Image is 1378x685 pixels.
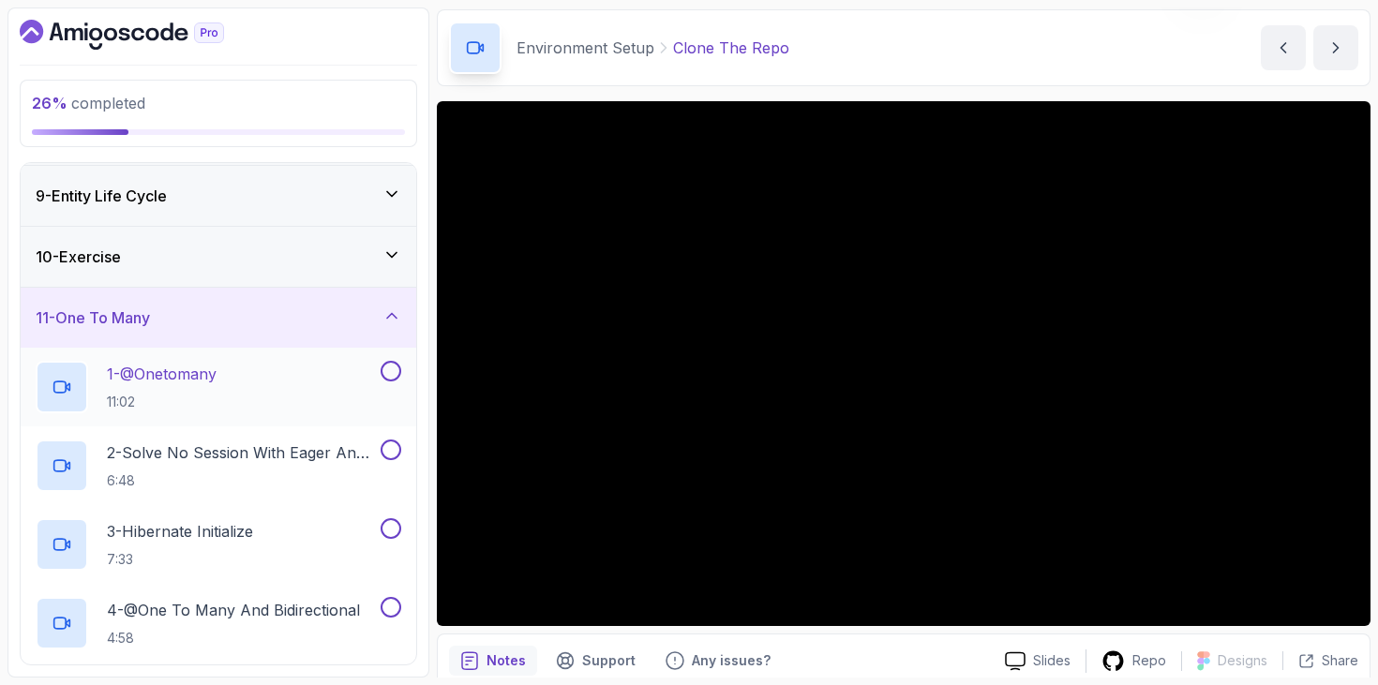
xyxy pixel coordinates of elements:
[107,520,253,543] p: 3 - Hibernate Initialize
[32,94,67,112] span: 26 %
[20,20,267,50] a: Dashboard
[692,651,771,670] p: Any issues?
[1282,651,1358,670] button: Share
[36,185,167,207] h3: 9 - Entity Life Cycle
[545,646,647,676] button: Support button
[36,439,401,492] button: 2-Solve No Session With Eager And Fetch6:48
[36,597,401,649] button: 4-@One To Many And Bidirectional4:58
[21,166,416,226] button: 9-Entity Life Cycle
[21,288,416,348] button: 11-One To Many
[654,646,782,676] button: Feedback button
[36,361,401,413] button: 1-@Onetomany11:02
[1218,651,1267,670] p: Designs
[582,651,636,670] p: Support
[1261,25,1306,70] button: previous content
[437,101,1371,626] iframe: 1 - Clone The Repo
[1313,25,1358,70] button: next content
[107,471,377,490] p: 6:48
[1322,651,1358,670] p: Share
[1033,651,1071,670] p: Slides
[107,599,360,621] p: 4 - @One To Many And Bidirectional
[107,363,217,385] p: 1 - @Onetomany
[21,227,416,287] button: 10-Exercise
[107,629,360,648] p: 4:58
[107,550,253,569] p: 7:33
[107,441,377,464] p: 2 - Solve No Session With Eager And Fetch
[990,651,1086,671] a: Slides
[36,306,150,329] h3: 11 - One To Many
[673,37,789,59] p: Clone The Repo
[487,651,526,670] p: Notes
[517,37,654,59] p: Environment Setup
[449,646,537,676] button: notes button
[1132,651,1166,670] p: Repo
[36,246,121,268] h3: 10 - Exercise
[32,94,145,112] span: completed
[107,393,217,411] p: 11:02
[36,518,401,571] button: 3-Hibernate Initialize7:33
[1086,649,1181,673] a: Repo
